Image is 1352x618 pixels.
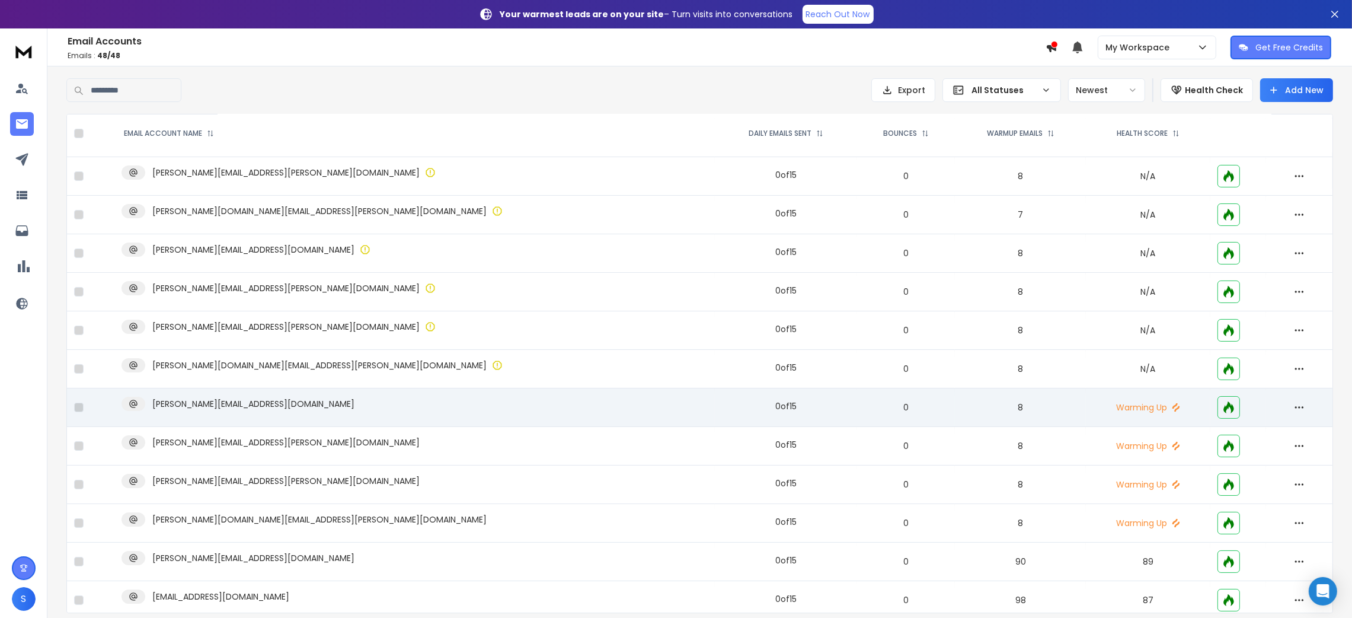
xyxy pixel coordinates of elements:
td: 8 [955,466,1086,504]
p: [PERSON_NAME][EMAIL_ADDRESS][DOMAIN_NAME] [152,552,354,564]
strong: Your warmest leads are on your site [500,8,664,20]
p: [PERSON_NAME][DOMAIN_NAME][EMAIL_ADDRESS][PERSON_NAME][DOMAIN_NAME] [152,514,487,525]
div: 0 of 15 [775,439,797,451]
td: 90 [955,543,1086,581]
button: S [12,587,36,611]
p: 0 [864,209,948,221]
td: 8 [955,311,1086,350]
td: 8 [955,388,1086,427]
a: Reach Out Now [803,5,874,24]
td: 8 [955,350,1086,388]
p: Warming Up [1093,479,1203,490]
p: N/A [1093,324,1203,336]
p: Warming Up [1093,440,1203,452]
div: 0 of 15 [775,555,797,566]
p: 0 [864,324,948,336]
p: 0 [864,247,948,259]
div: 0 of 15 [775,246,797,258]
div: 0 of 15 [775,593,797,605]
p: Reach Out Now [806,8,870,20]
img: logo [12,40,36,62]
p: Warming Up [1093,517,1203,529]
div: 0 of 15 [775,516,797,528]
p: – Turn visits into conversations [500,8,793,20]
div: 0 of 15 [775,169,797,181]
p: [PERSON_NAME][EMAIL_ADDRESS][PERSON_NAME][DOMAIN_NAME] [152,167,420,179]
p: [PERSON_NAME][EMAIL_ADDRESS][PERSON_NAME][DOMAIN_NAME] [152,475,420,487]
div: Open Intercom Messenger [1309,577,1337,606]
td: 8 [955,504,1086,543]
td: 8 [955,157,1086,196]
p: [PERSON_NAME][EMAIL_ADDRESS][PERSON_NAME][DOMAIN_NAME] [152,321,420,333]
p: Warming Up [1093,402,1203,413]
p: N/A [1093,170,1203,182]
td: 8 [955,273,1086,311]
p: HEALTH SCORE [1117,129,1168,138]
p: All Statuses [971,84,1037,96]
p: N/A [1093,286,1203,298]
p: Get Free Credits [1255,42,1323,53]
p: [PERSON_NAME][DOMAIN_NAME][EMAIL_ADDRESS][PERSON_NAME][DOMAIN_NAME] [152,205,487,217]
p: 0 [864,170,948,182]
div: 0 of 15 [775,208,797,219]
div: EMAIL ACCOUNT NAME [124,129,214,138]
div: 0 of 15 [775,323,797,335]
p: [PERSON_NAME][EMAIL_ADDRESS][PERSON_NAME][DOMAIN_NAME] [152,282,420,294]
p: 0 [864,556,948,568]
button: Newest [1068,78,1145,102]
p: Emails : [68,51,1046,60]
p: WARMUP EMAILS [987,129,1043,138]
p: Health Check [1185,84,1243,96]
p: DAILY EMAILS SENT [749,129,811,138]
p: My Workspace [1105,42,1174,53]
td: 7 [955,196,1086,234]
div: 0 of 15 [775,362,797,374]
div: 0 of 15 [775,285,797,297]
p: [PERSON_NAME][DOMAIN_NAME][EMAIL_ADDRESS][PERSON_NAME][DOMAIN_NAME] [152,359,487,371]
p: [PERSON_NAME][EMAIL_ADDRESS][DOMAIN_NAME] [152,244,354,256]
td: 8 [955,234,1086,273]
p: 0 [864,402,948,413]
p: N/A [1093,247,1203,259]
p: N/A [1093,363,1203,375]
button: Health Check [1161,78,1253,102]
td: 8 [955,427,1086,466]
p: 0 [864,479,948,490]
p: 0 [864,517,948,529]
p: 0 [864,594,948,606]
p: 0 [864,440,948,452]
h1: Email Accounts [68,34,1046,49]
p: BOUNCES [883,129,917,138]
p: [PERSON_NAME][EMAIL_ADDRESS][PERSON_NAME][DOMAIN_NAME] [152,437,420,448]
span: 48 / 48 [97,50,120,60]
p: N/A [1093,209,1203,221]
button: Add New [1260,78,1333,102]
p: [EMAIL_ADDRESS][DOMAIN_NAME] [152,591,289,603]
button: Export [871,78,935,102]
div: 0 of 15 [775,477,797,489]
p: 0 [864,286,948,298]
td: 89 [1086,543,1210,581]
button: Get Free Credits [1230,36,1331,59]
p: [PERSON_NAME][EMAIL_ADDRESS][DOMAIN_NAME] [152,398,354,410]
div: 0 of 15 [775,400,797,412]
p: 0 [864,363,948,375]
